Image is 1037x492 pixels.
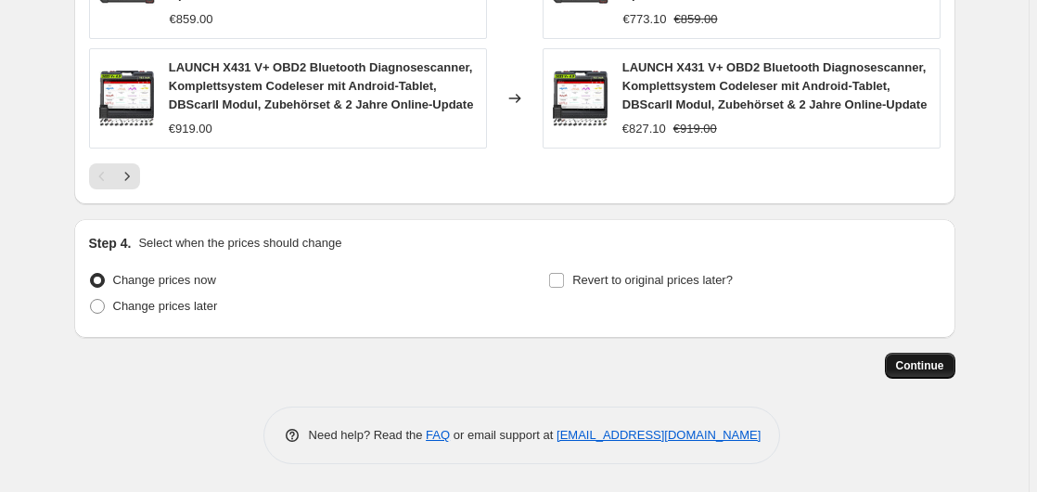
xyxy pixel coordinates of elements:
[896,358,944,373] span: Continue
[113,273,216,287] span: Change prices now
[450,428,557,442] span: or email support at
[622,60,928,111] span: LAUNCH X431 V+ OBD2 Bluetooth Diagnosescanner, Komplettsystem Codeleser mit Android-Tablet, DBSca...
[89,163,140,189] nav: Pagination
[674,10,718,29] strike: €859.00
[170,10,213,29] div: €859.00
[169,120,212,138] div: €919.00
[426,428,450,442] a: FAQ
[557,428,761,442] a: [EMAIL_ADDRESS][DOMAIN_NAME]
[138,234,341,252] p: Select when the prices should change
[553,71,608,126] img: 81osumDNPZL_80x.jpg
[572,273,733,287] span: Revert to original prices later?
[113,299,218,313] span: Change prices later
[89,234,132,252] h2: Step 4.
[673,120,717,138] strike: €919.00
[114,163,140,189] button: Next
[99,71,154,126] img: 81osumDNPZL_80x.jpg
[623,10,667,29] div: €773.10
[622,120,666,138] div: €827.10
[169,60,474,111] span: LAUNCH X431 V+ OBD2 Bluetooth Diagnosescanner, Komplettsystem Codeleser mit Android-Tablet, DBSca...
[885,353,955,379] button: Continue
[309,428,427,442] span: Need help? Read the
